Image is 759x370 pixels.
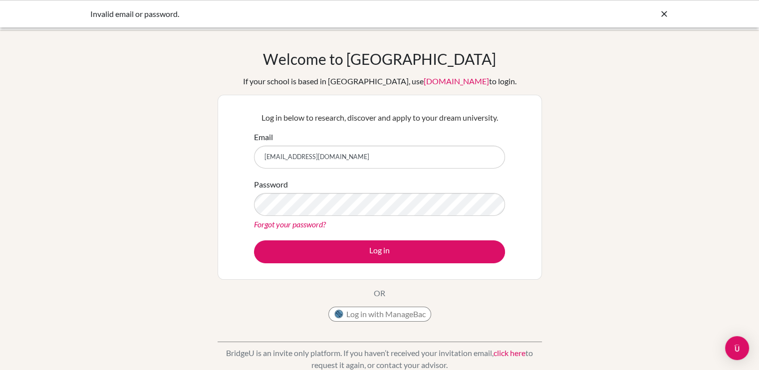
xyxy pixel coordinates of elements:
[90,8,519,20] div: Invalid email or password.
[328,307,431,322] button: Log in with ManageBac
[254,179,288,190] label: Password
[725,336,749,360] div: Open Intercom Messenger
[254,240,505,263] button: Log in
[254,131,273,143] label: Email
[374,287,385,299] p: OR
[254,112,505,124] p: Log in below to research, discover and apply to your dream university.
[494,348,525,358] a: click here
[254,219,326,229] a: Forgot your password?
[424,76,489,86] a: [DOMAIN_NAME]
[243,75,516,87] div: If your school is based in [GEOGRAPHIC_DATA], use to login.
[263,50,496,68] h1: Welcome to [GEOGRAPHIC_DATA]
